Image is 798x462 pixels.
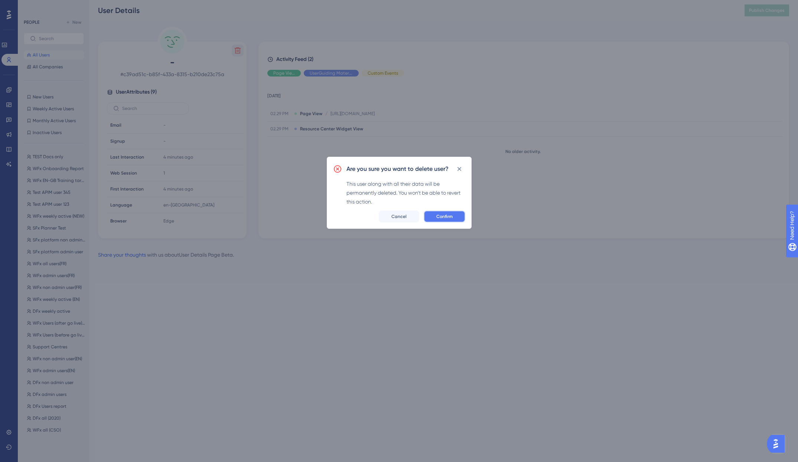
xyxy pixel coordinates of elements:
span: Confirm [436,214,453,219]
span: Need Help? [17,2,46,11]
div: This user along with all their data will be permanently deleted. You won’t be able to revert this... [346,179,465,206]
span: Cancel [391,214,407,219]
iframe: UserGuiding AI Assistant Launcher [767,433,789,455]
h2: Are you sure you want to delete user? [346,165,449,173]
